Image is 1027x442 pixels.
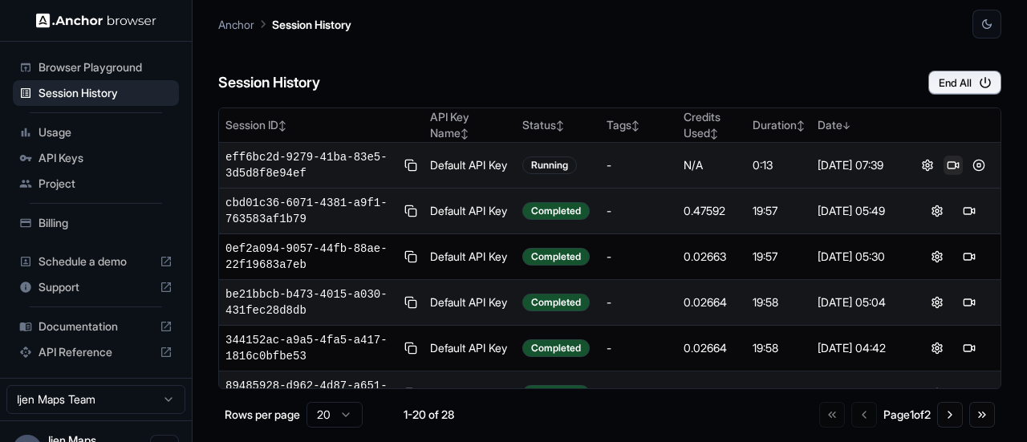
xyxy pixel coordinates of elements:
[13,80,179,106] div: Session History
[225,195,397,227] span: cbd01c36-6071-4381-a9f1-763583af1b79
[607,157,671,173] div: -
[388,407,469,423] div: 1-20 of 28
[684,294,740,310] div: 0.02664
[39,344,153,360] span: API Reference
[818,340,899,356] div: [DATE] 04:42
[218,15,351,33] nav: breadcrumb
[13,249,179,274] div: Schedule a demo
[39,124,173,140] span: Usage
[424,280,516,326] td: Default API Key
[522,202,590,220] div: Completed
[225,332,397,364] span: 344152ac-a9a5-4fa5-a417-1816c0bfbe53
[13,145,179,171] div: API Keys
[225,149,397,181] span: eff6bc2d-9279-41ba-83e5-3d5d8f8e94ef
[225,117,417,133] div: Session ID
[522,385,590,403] div: Completed
[684,340,740,356] div: 0.02664
[753,203,805,219] div: 19:57
[753,157,805,173] div: 0:13
[424,371,516,417] td: Default API Key
[13,274,179,300] div: Support
[36,13,156,28] img: Anchor Logo
[607,294,671,310] div: -
[39,176,173,192] span: Project
[424,143,516,189] td: Default API Key
[684,157,740,173] div: N/A
[607,340,671,356] div: -
[818,294,899,310] div: [DATE] 05:04
[424,189,516,234] td: Default API Key
[753,340,805,356] div: 19:58
[13,314,179,339] div: Documentation
[607,203,671,219] div: -
[753,294,805,310] div: 19:58
[424,234,516,280] td: Default API Key
[272,16,351,33] p: Session History
[39,85,173,101] span: Session History
[13,171,179,197] div: Project
[522,339,590,357] div: Completed
[13,339,179,365] div: API Reference
[883,407,931,423] div: Page 1 of 2
[225,378,397,410] span: 89485928-d962-4d87-a651-a871bb4cada9
[753,249,805,265] div: 19:57
[225,286,397,318] span: be21bbcb-b473-4015-a030-431fec28d8db
[461,128,469,140] span: ↕
[928,71,1001,95] button: End All
[522,294,590,311] div: Completed
[797,120,805,132] span: ↕
[684,249,740,265] div: 0.02663
[424,326,516,371] td: Default API Key
[430,109,509,141] div: API Key Name
[842,120,850,132] span: ↓
[522,156,577,174] div: Running
[522,248,590,266] div: Completed
[225,241,397,273] span: 0ef2a094-9057-44fb-88ae-22f19683a7eb
[710,128,718,140] span: ↕
[218,71,320,95] h6: Session History
[818,157,899,173] div: [DATE] 07:39
[556,120,564,132] span: ↕
[39,279,153,295] span: Support
[684,203,740,219] div: 0.47592
[522,117,594,133] div: Status
[684,386,740,402] div: 0.01626
[39,253,153,270] span: Schedule a demo
[818,249,899,265] div: [DATE] 05:30
[39,318,153,335] span: Documentation
[753,386,805,402] div: 7:31
[607,386,671,402] div: -
[218,16,254,33] p: Anchor
[225,407,300,423] p: Rows per page
[607,117,671,133] div: Tags
[13,210,179,236] div: Billing
[13,55,179,80] div: Browser Playground
[607,249,671,265] div: -
[753,117,805,133] div: Duration
[39,150,173,166] span: API Keys
[631,120,639,132] span: ↕
[818,203,899,219] div: [DATE] 05:49
[818,117,899,133] div: Date
[13,120,179,145] div: Usage
[818,386,899,402] div: [DATE] 04:39
[684,109,740,141] div: Credits Used
[278,120,286,132] span: ↕
[39,215,173,231] span: Billing
[39,59,173,75] span: Browser Playground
